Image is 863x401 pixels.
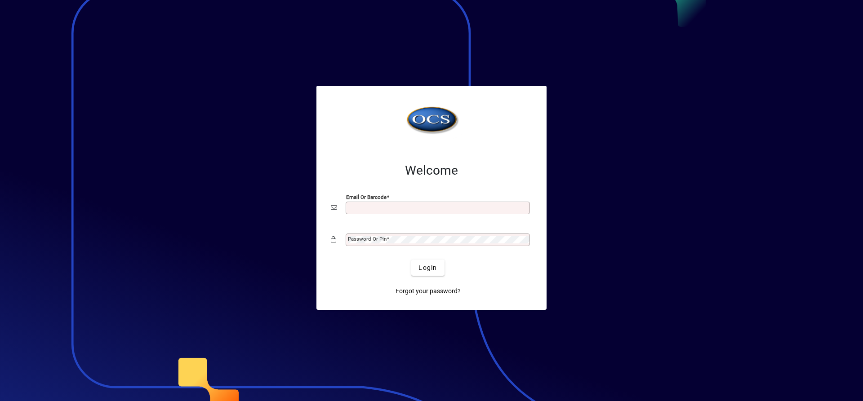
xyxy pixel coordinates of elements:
button: Login [411,260,444,276]
span: Forgot your password? [396,286,461,296]
mat-label: Email or Barcode [346,194,387,200]
mat-label: Password or Pin [348,236,387,242]
span: Login [418,263,437,273]
a: Forgot your password? [392,283,464,299]
h2: Welcome [331,163,532,178]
